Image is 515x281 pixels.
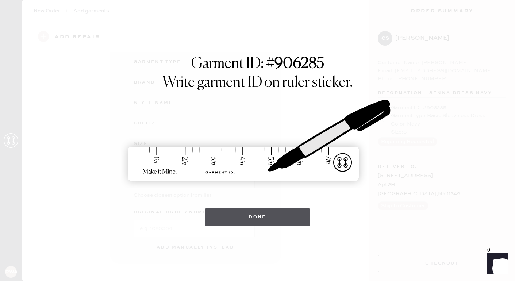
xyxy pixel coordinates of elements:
img: ruler-sticker-sharpie.svg [121,81,395,201]
button: Done [205,208,310,226]
h1: Write garment ID on ruler sticker. [162,74,353,92]
iframe: Front Chat [480,248,512,280]
strong: 906285 [274,57,324,71]
h1: Garment ID: # [191,55,324,74]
